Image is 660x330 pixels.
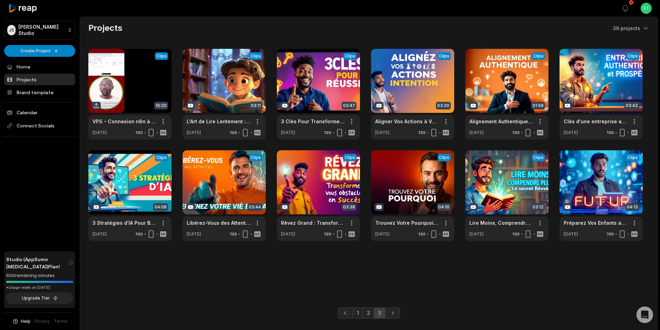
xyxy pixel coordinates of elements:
a: Next page [385,307,400,319]
a: Page 3 is your current page [374,307,385,319]
a: Alignement Authentique : Clé du Succès Entrepreneurial [469,118,533,125]
a: Brand template [4,87,75,98]
span: Studio (AppSumo [MEDICAL_DATA]) Plan! [6,256,69,270]
button: Create Project [4,45,75,57]
a: Privacy [35,318,50,324]
div: JS [7,25,16,35]
div: 600 remaining minutes [6,272,73,279]
span: Help [21,318,30,324]
a: Clés d'une entreprise authentique et prospère 🚀 [564,118,627,125]
a: VPS - Connexion n8n à Google Sheet - v2 - v2 [93,118,156,125]
a: L'Art de Lire Lentement : Transformez Votre Vie 📚 [187,118,250,125]
a: Libérez-Vous des Attentes : Reprenez Votre Vie en Main [187,219,250,226]
a: 3 Stratégies d'IA Pour Booster Votre Entreprise Solo 🚀 [93,219,156,226]
a: Page 1 [353,307,363,319]
a: Calendar [4,107,75,118]
a: Page 2 [363,307,374,319]
a: 3 Clés Pour Transformer l'Hypocrisie en Atout [281,118,345,125]
h2: Projects [88,23,122,34]
a: Trouvez Votre Pourquoi: Clé du Succès Entrepreneurial [375,219,439,226]
button: 36 projects [613,25,649,32]
a: Terms [54,318,68,324]
ul: Pagination [338,307,400,319]
a: Projects [4,74,75,85]
a: Aligner Vos Actions à Vos Intentions – Le Secret Entrepreneurial [375,118,439,125]
div: *Usage resets on [DATE] [6,285,73,290]
a: Previous page [338,307,353,319]
p: [PERSON_NAME] Studio [18,24,65,36]
a: Lire Moins, Comprendre Plus : Le Secret Révélé 📚 [469,219,533,226]
a: Rêvez Grand : Transformez Vos Obstacles en Succès 🚀 [281,219,345,226]
button: Upgrade Tier [6,292,73,304]
a: Home [4,61,75,72]
div: Open Intercom Messenger [636,306,653,323]
a: Préparez Vos Enfants au Futur Numérique 🌐 [564,219,627,226]
span: Connect Socials [4,119,75,132]
button: Help [12,318,30,324]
